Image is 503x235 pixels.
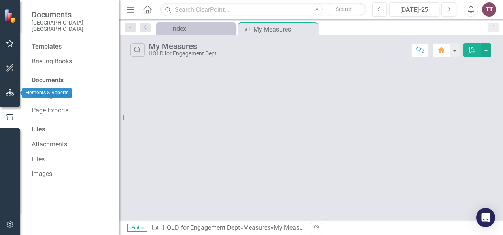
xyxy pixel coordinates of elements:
img: ClearPoint Strategy [4,9,18,23]
div: My Measures [274,224,311,231]
a: Attachments [32,140,111,149]
div: Elements & Reports [22,88,72,98]
div: Templates [32,42,111,51]
div: Files [32,125,111,134]
div: HOLD for Engagement Dept [149,51,217,57]
input: Search ClearPoint... [160,3,366,17]
a: Images [32,170,111,179]
button: TT [482,2,496,17]
a: Briefing Books [32,57,111,66]
a: index [158,24,233,34]
a: HOLD for Engagement Dept [163,224,240,231]
div: My Measures [253,25,316,34]
button: Search [325,4,364,15]
div: Open Intercom Messenger [476,208,495,227]
a: Files [32,155,111,164]
div: My Measures [149,42,217,51]
span: Documents [32,10,111,19]
div: Documents [32,76,111,85]
div: [DATE]-25 [392,5,437,15]
div: index [171,24,233,34]
a: Measures [243,224,270,231]
span: Editor [127,224,147,232]
small: [GEOGRAPHIC_DATA], [GEOGRAPHIC_DATA] [32,19,111,32]
span: Search [336,6,353,12]
div: » » [151,224,305,233]
button: [DATE]-25 [389,2,439,17]
a: Page Exports [32,106,111,115]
